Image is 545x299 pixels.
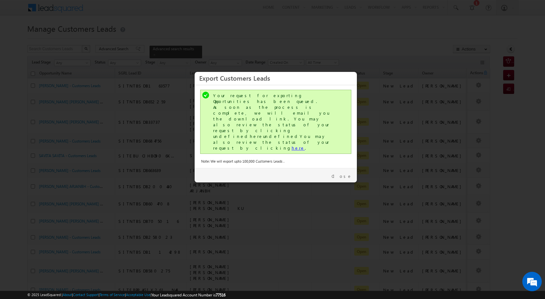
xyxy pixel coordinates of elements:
[151,293,225,297] span: Your Leadsquared Account Number is
[100,293,125,297] a: Terms of Service
[292,145,305,151] a: here
[88,200,118,208] em: Start Chat
[106,3,122,19] div: Minimize live chat window
[126,293,151,297] a: Acceptable Use
[34,34,109,42] div: Chat with us now
[73,293,99,297] a: Contact Support
[216,293,225,297] span: 77516
[11,34,27,42] img: d_60004797649_company_0_60004797649
[8,60,118,194] textarea: Type your message and hit 'Enter'
[27,292,225,298] span: © 2025 LeadSquared | | | | |
[63,293,72,297] a: About
[201,158,350,164] div: Note: We will export upto 100,000 Customers Leads .
[199,72,352,84] h3: Export Customers Leads
[332,173,352,179] a: Close
[213,93,340,151] div: Your request for exporting Opportunities has been queued. As soon as the process is complete, we ...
